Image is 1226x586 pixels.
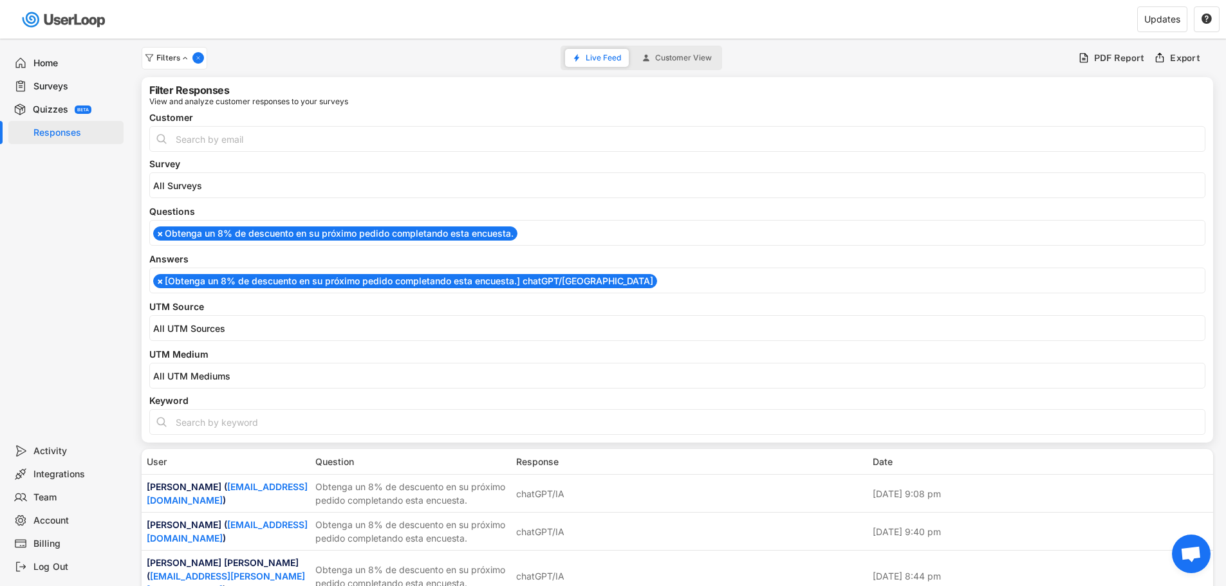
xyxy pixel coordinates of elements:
[873,455,1209,468] div: Date
[1172,535,1211,573] div: Bate-papo aberto
[33,468,118,481] div: Integrations
[1094,52,1145,64] div: PDF Report
[149,255,1205,264] div: Answers
[149,98,348,105] div: View and analyze customer responses to your surveys
[873,569,1209,583] div: [DATE] 8:44 pm
[149,350,1205,359] div: UTM Medium
[33,561,118,573] div: Log Out
[153,180,1208,191] input: All Surveys
[1144,15,1180,24] div: Updates
[147,480,308,507] div: [PERSON_NAME] ( )
[33,127,118,139] div: Responses
[33,515,118,527] div: Account
[149,207,1205,216] div: Questions
[33,104,68,116] div: Quizzes
[635,49,720,67] button: Customer View
[655,54,712,62] span: Customer View
[33,445,118,457] div: Activity
[149,113,1205,122] div: Customer
[156,54,190,62] div: Filters
[315,518,508,545] div: Obtenga un 8% de descuento en su próximo pedido completando esta encuesta.
[153,371,1208,381] input: All UTM Mediums
[33,538,118,550] div: Billing
[1201,14,1212,25] button: 
[149,85,229,95] div: Filter Responses
[873,487,1209,500] div: [DATE] 9:08 pm
[33,80,118,93] div: Surveys
[516,569,564,583] div: chatGPT/IA
[1170,52,1200,64] div: Export
[153,323,1208,334] input: All UTM Sources
[873,525,1209,538] div: [DATE] 9:40 pm
[149,302,1205,311] div: UTM Source
[149,126,1205,152] input: Search by email
[565,49,629,67] button: Live Feed
[315,480,508,507] div: Obtenga un 8% de descuento en su próximo pedido completando esta encuesta.
[586,54,621,62] span: Live Feed
[33,57,118,69] div: Home
[315,455,508,468] div: Question
[516,525,564,538] div: chatGPT/IA
[157,229,163,238] span: ×
[77,107,89,112] div: BETA
[149,160,1205,169] div: Survey
[153,274,657,288] li: [Obtenga un 8% de descuento en su próximo pedido completando esta encuesta.] chatGPT/[GEOGRAPHIC_...
[153,226,517,241] li: Obtenga un 8% de descuento en su próximo pedido completando esta encuesta.
[147,519,308,544] a: [EMAIL_ADDRESS][DOMAIN_NAME]
[149,396,1205,405] div: Keyword
[157,277,163,286] span: ×
[516,455,865,468] div: Response
[147,481,308,506] a: [EMAIL_ADDRESS][DOMAIN_NAME]
[147,518,308,545] div: [PERSON_NAME] ( )
[147,455,308,468] div: User
[19,6,110,33] img: userloop-logo-01.svg
[149,409,1205,435] input: Search by keyword
[516,487,564,500] div: chatGPT/IA
[33,491,118,504] div: Team
[1202,13,1212,24] text: 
